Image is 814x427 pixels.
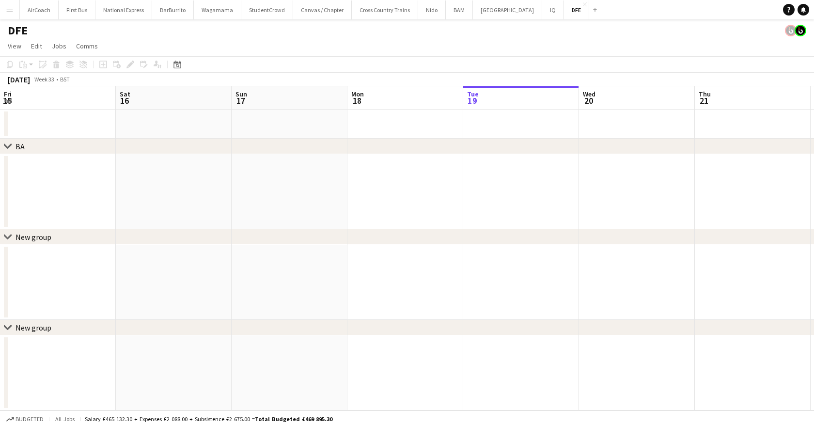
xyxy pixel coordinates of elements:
span: Week 33 [32,76,56,83]
span: 18 [350,95,364,106]
button: [GEOGRAPHIC_DATA] [473,0,542,19]
span: View [8,42,21,50]
a: View [4,40,25,52]
span: 15 [2,95,12,106]
span: 17 [234,95,247,106]
div: BA [16,142,25,151]
span: Mon [351,90,364,98]
span: 20 [581,95,595,106]
span: Sat [120,90,130,98]
button: National Express [95,0,152,19]
div: [DATE] [8,75,30,84]
button: Budgeted [5,414,45,425]
button: Wagamama [194,0,241,19]
button: DFE [564,0,589,19]
div: Salary £465 132.30 + Expenses £2 088.00 + Subsistence £2 675.00 = [85,415,332,423]
span: 16 [118,95,130,106]
span: Tue [467,90,479,98]
span: Budgeted [16,416,44,423]
button: BAM [446,0,473,19]
div: New group [16,323,51,332]
button: Cross Country Trains [352,0,418,19]
h1: DFE [8,23,28,38]
div: BST [60,76,70,83]
app-user-avatar: Tim Bodenham [795,25,806,36]
button: IQ [542,0,564,19]
button: Nido [418,0,446,19]
span: Sun [235,90,247,98]
a: Jobs [48,40,70,52]
button: StudentCrowd [241,0,293,19]
span: Jobs [52,42,66,50]
a: Comms [72,40,102,52]
button: Canvas / Chapter [293,0,352,19]
span: Fri [4,90,12,98]
button: AirCoach [20,0,59,19]
div: New group [16,232,51,242]
button: BarBurrito [152,0,194,19]
a: Edit [27,40,46,52]
app-user-avatar: Tim Bodenham [785,25,797,36]
span: Total Budgeted £469 895.30 [255,415,332,423]
span: Thu [699,90,711,98]
span: Comms [76,42,98,50]
span: 19 [466,95,479,106]
span: Edit [31,42,42,50]
span: 21 [697,95,711,106]
span: Wed [583,90,595,98]
button: First Bus [59,0,95,19]
span: All jobs [53,415,77,423]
